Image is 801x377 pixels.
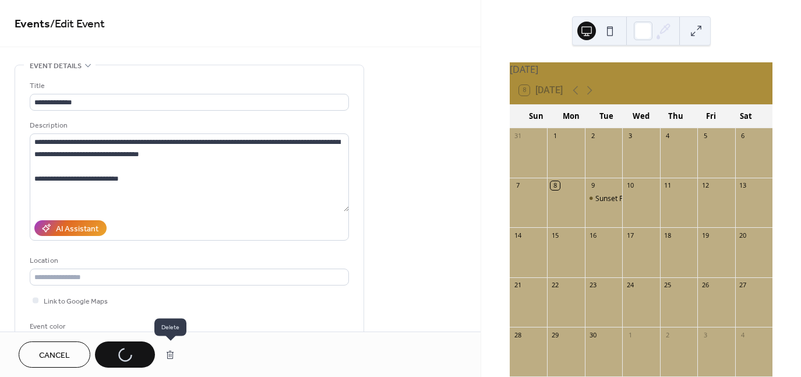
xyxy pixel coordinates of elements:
div: 2 [588,132,597,140]
div: 3 [701,330,710,339]
div: Sat [728,105,763,128]
div: Title [30,80,347,92]
span: Cancel [39,350,70,362]
div: 7 [513,181,522,190]
span: / Edit Event [50,13,105,36]
div: 20 [739,231,747,239]
div: Sun [519,105,554,128]
div: 19 [701,231,710,239]
div: 23 [588,281,597,290]
div: 4 [664,132,672,140]
div: 10 [626,181,634,190]
a: Events [15,13,50,36]
div: 21 [513,281,522,290]
div: 22 [551,281,559,290]
button: Cancel [19,341,90,368]
div: Wed [624,105,659,128]
div: 17 [626,231,634,239]
div: 11 [664,181,672,190]
div: 8 [551,181,559,190]
button: AI Assistant [34,220,107,236]
div: 5 [701,132,710,140]
div: AI Assistant [56,223,98,235]
div: 6 [739,132,747,140]
div: 13 [739,181,747,190]
div: Mon [554,105,589,128]
div: Description [30,119,347,132]
div: 12 [701,181,710,190]
span: Link to Google Maps [44,295,108,308]
div: Event color [30,320,117,333]
div: 25 [664,281,672,290]
div: 30 [588,330,597,339]
div: Sunset Paddle [595,193,641,203]
div: 3 [626,132,634,140]
div: Sunset Paddle [585,193,622,203]
div: [DATE] [510,62,772,76]
div: 26 [701,281,710,290]
div: 29 [551,330,559,339]
div: 31 [513,132,522,140]
div: 1 [626,330,634,339]
div: 24 [626,281,634,290]
div: 27 [739,281,747,290]
div: 14 [513,231,522,239]
div: 15 [551,231,559,239]
span: Delete [154,318,186,336]
div: 9 [588,181,597,190]
div: 18 [664,231,672,239]
div: Fri [693,105,728,128]
div: Thu [658,105,693,128]
div: Tue [589,105,624,128]
span: Event details [30,60,82,72]
div: 4 [739,330,747,339]
div: 16 [588,231,597,239]
div: 2 [664,330,672,339]
div: Location [30,255,347,267]
div: 1 [551,132,559,140]
div: 28 [513,330,522,339]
